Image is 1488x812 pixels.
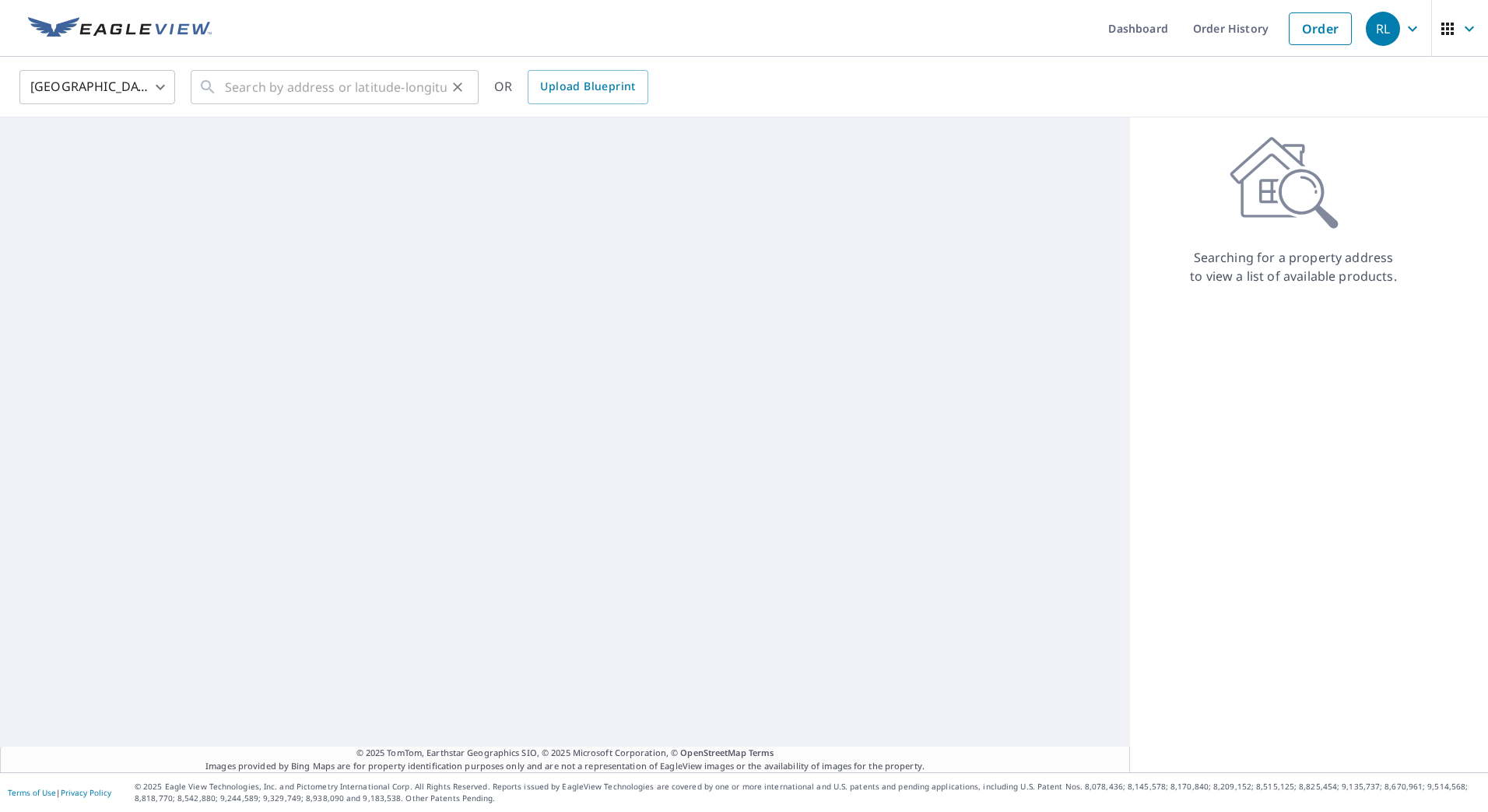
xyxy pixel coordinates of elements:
span: Upload Blueprint [540,77,635,96]
button: Clear [447,76,469,98]
a: Terms [749,747,774,758]
div: RL [1366,12,1400,46]
a: Terms of Use [8,787,56,798]
img: EV Logo [28,17,212,40]
div: OR [494,70,648,104]
a: Order [1289,12,1352,45]
span: © 2025 TomTom, Earthstar Geographics SIO, © 2025 Microsoft Corporation, © [356,747,774,760]
a: Privacy Policy [61,787,111,798]
a: Upload Blueprint [528,70,647,104]
div: [GEOGRAPHIC_DATA] [19,65,175,109]
input: Search by address or latitude-longitude [225,65,447,109]
p: Searching for a property address to view a list of available products. [1189,248,1398,285]
a: OpenStreetMap [680,747,746,758]
p: © 2025 Eagle View Technologies, Inc. and Pictometry International Corp. All Rights Reserved. Repo... [135,781,1480,804]
p: | [8,788,111,797]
